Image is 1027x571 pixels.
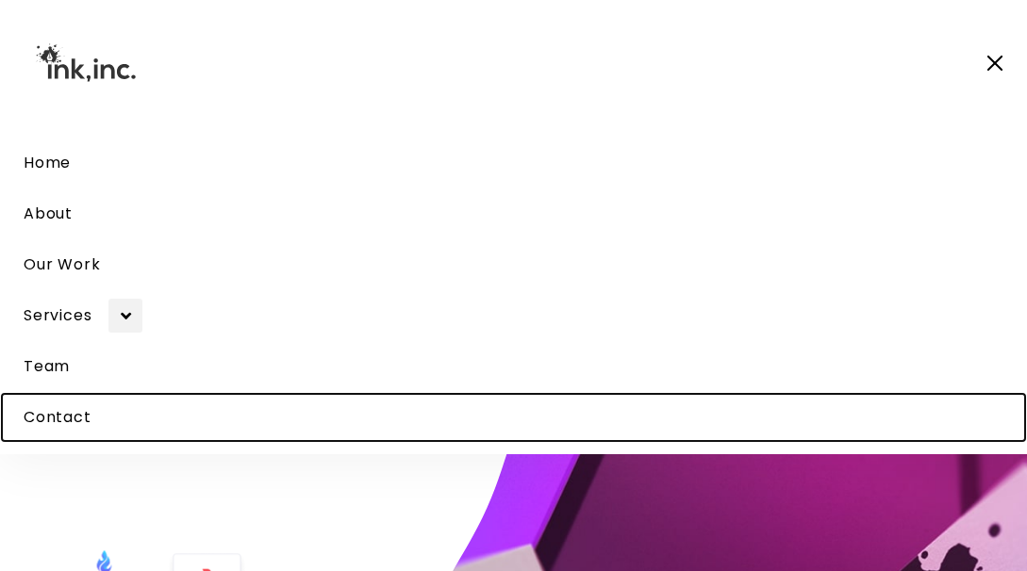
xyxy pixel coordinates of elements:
[24,355,70,377] span: Team
[24,304,91,326] span: Services
[24,203,73,224] span: About
[24,152,71,173] span: Home
[24,253,100,275] span: Our Work
[24,406,91,428] span: Contact
[24,21,148,105] img: Ink, Inc. | Marketing Agency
